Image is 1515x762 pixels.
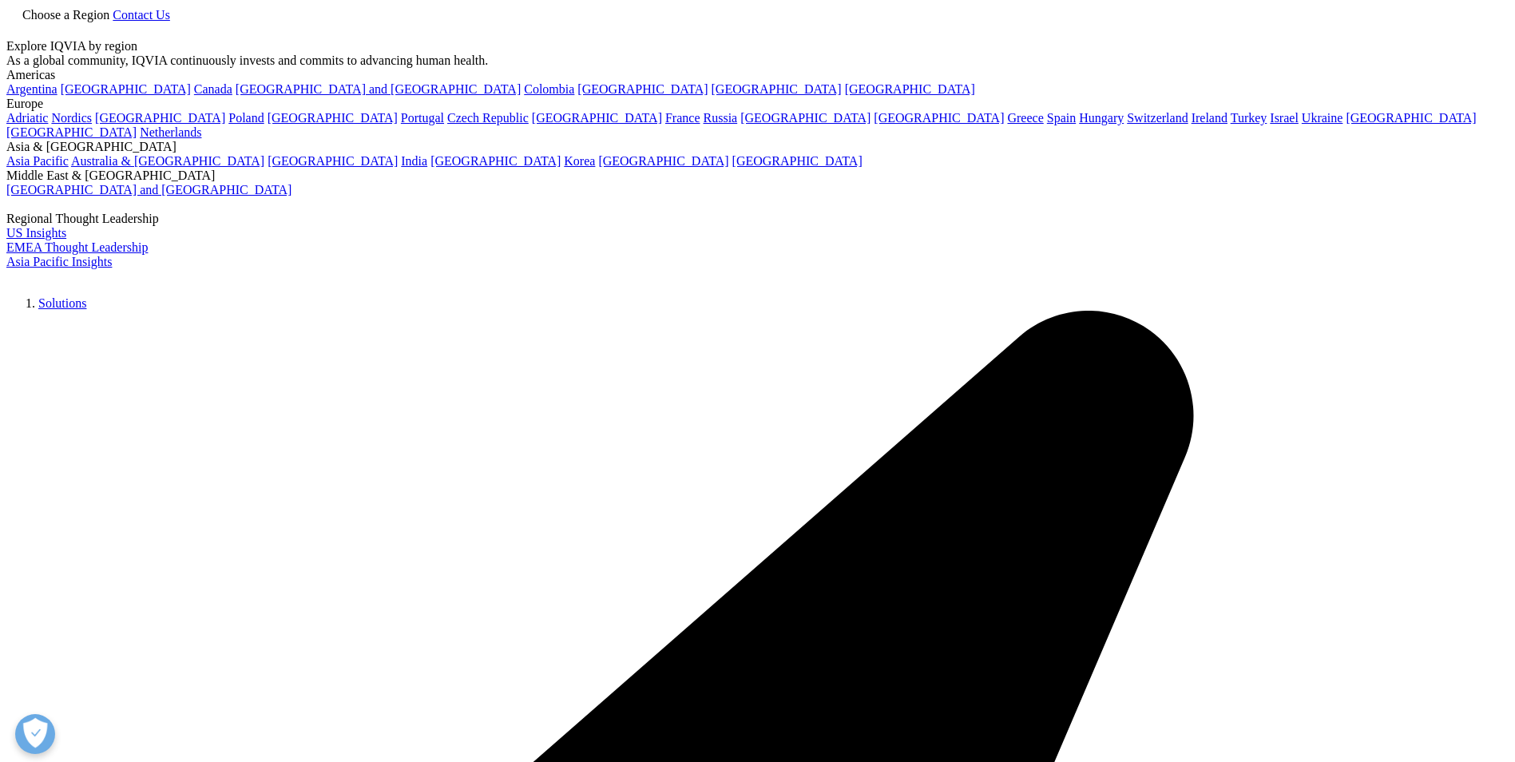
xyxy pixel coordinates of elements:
[6,39,1509,54] div: Explore IQVIA by region
[61,82,191,96] a: [GEOGRAPHIC_DATA]
[6,226,66,240] a: US Insights
[6,54,1509,68] div: As a global community, IQVIA continuously invests and commits to advancing human health.
[140,125,201,139] a: Netherlands
[236,82,521,96] a: [GEOGRAPHIC_DATA] and [GEOGRAPHIC_DATA]
[447,111,529,125] a: Czech Republic
[712,82,842,96] a: [GEOGRAPHIC_DATA]
[1127,111,1188,125] a: Switzerland
[6,169,1509,183] div: Middle East & [GEOGRAPHIC_DATA]
[6,154,69,168] a: Asia Pacific
[22,8,109,22] span: Choose a Region
[1047,111,1076,125] a: Spain
[194,82,232,96] a: Canada
[1007,111,1043,125] a: Greece
[740,111,871,125] a: [GEOGRAPHIC_DATA]
[268,154,398,168] a: [GEOGRAPHIC_DATA]
[38,296,86,310] a: Solutions
[665,111,700,125] a: France
[228,111,264,125] a: Poland
[268,111,398,125] a: [GEOGRAPHIC_DATA]
[577,82,708,96] a: [GEOGRAPHIC_DATA]
[874,111,1004,125] a: [GEOGRAPHIC_DATA]
[401,154,427,168] a: India
[704,111,738,125] a: Russia
[732,154,863,168] a: [GEOGRAPHIC_DATA]
[532,111,662,125] a: [GEOGRAPHIC_DATA]
[1079,111,1124,125] a: Hungary
[6,212,1509,226] div: Regional Thought Leadership
[95,111,225,125] a: [GEOGRAPHIC_DATA]
[430,154,561,168] a: [GEOGRAPHIC_DATA]
[1302,111,1343,125] a: Ukraine
[6,68,1509,82] div: Americas
[1192,111,1227,125] a: Ireland
[845,82,975,96] a: [GEOGRAPHIC_DATA]
[1346,111,1476,125] a: [GEOGRAPHIC_DATA]
[15,714,55,754] button: Öppna preferenser
[564,154,595,168] a: Korea
[598,154,728,168] a: [GEOGRAPHIC_DATA]
[6,255,112,268] a: Asia Pacific Insights
[51,111,92,125] a: Nordics
[6,97,1509,111] div: Europe
[401,111,444,125] a: Portugal
[71,154,264,168] a: Australia & [GEOGRAPHIC_DATA]
[6,140,1509,154] div: Asia & [GEOGRAPHIC_DATA]
[6,240,148,254] a: EMEA Thought Leadership
[1231,111,1267,125] a: Turkey
[6,183,291,196] a: [GEOGRAPHIC_DATA] and [GEOGRAPHIC_DATA]
[6,125,137,139] a: [GEOGRAPHIC_DATA]
[6,111,48,125] a: Adriatic
[6,82,58,96] a: Argentina
[113,8,170,22] a: Contact Us
[1270,111,1299,125] a: Israel
[524,82,574,96] a: Colombia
